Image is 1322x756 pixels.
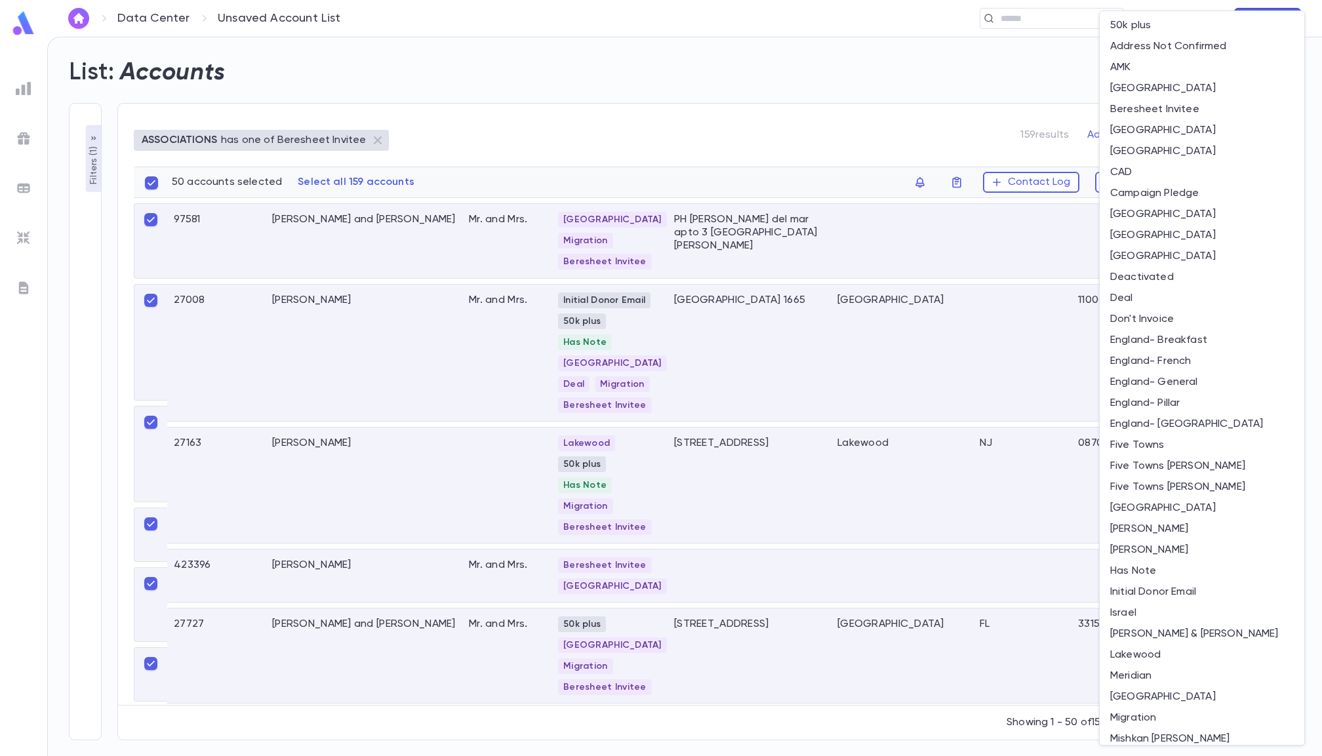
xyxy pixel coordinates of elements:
[1100,183,1304,204] li: Campaign Pledge
[1100,540,1304,561] li: [PERSON_NAME]
[1100,707,1304,728] li: Migration
[1100,246,1304,267] li: [GEOGRAPHIC_DATA]
[1100,162,1304,183] li: CAD
[1100,351,1304,372] li: England- French
[1100,666,1304,686] li: Meridian
[1100,561,1304,582] li: Has Note
[1100,78,1304,99] li: [GEOGRAPHIC_DATA]
[1100,519,1304,540] li: [PERSON_NAME]
[1100,645,1304,666] li: Lakewood
[1100,309,1304,330] li: Don't Invoice
[1100,36,1304,57] li: Address Not Confirmed
[1100,225,1304,246] li: [GEOGRAPHIC_DATA]
[1100,728,1304,749] li: Mishkan [PERSON_NAME]
[1100,204,1304,225] li: [GEOGRAPHIC_DATA]
[1100,603,1304,624] li: Israel
[1100,414,1304,435] li: England- [GEOGRAPHIC_DATA]
[1100,393,1304,414] li: England- Pillar
[1100,686,1304,707] li: [GEOGRAPHIC_DATA]
[1100,120,1304,141] li: [GEOGRAPHIC_DATA]
[1100,498,1304,519] li: [GEOGRAPHIC_DATA]
[1100,267,1304,288] li: Deactivated
[1100,372,1304,393] li: England- General
[1100,15,1304,36] li: 50k plus
[1100,99,1304,120] li: Beresheet Invitee
[1100,456,1304,477] li: Five Towns [PERSON_NAME]
[1100,477,1304,498] li: Five Towns [PERSON_NAME]
[1100,624,1304,645] li: [PERSON_NAME] & [PERSON_NAME]
[1100,288,1304,309] li: Deal
[1100,435,1304,456] li: Five Towns
[1100,582,1304,603] li: Initial Donor Email
[1100,330,1304,351] li: England- Breakfast
[1100,141,1304,162] li: [GEOGRAPHIC_DATA]
[1100,57,1304,78] li: AMK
